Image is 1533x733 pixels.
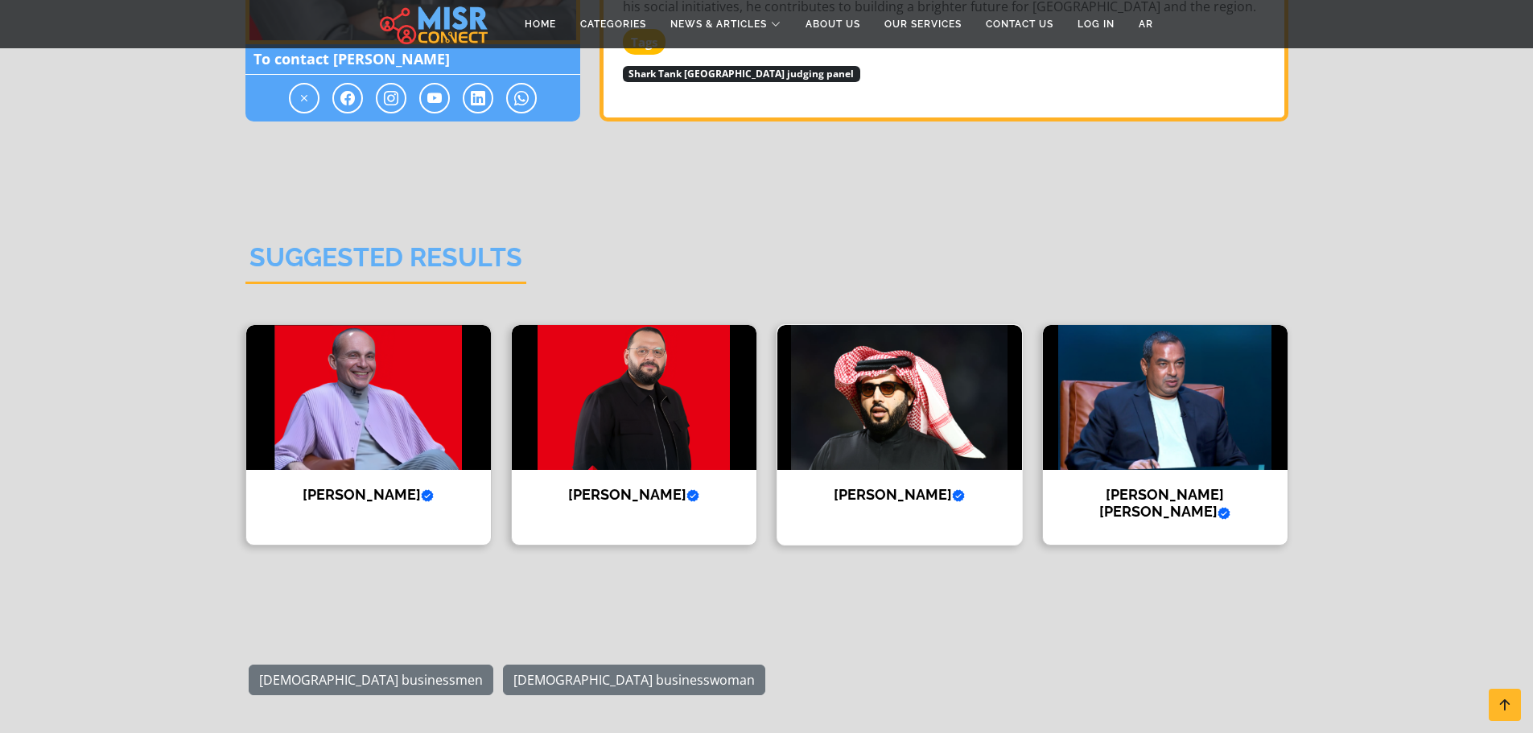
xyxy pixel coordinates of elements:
[658,9,793,39] a: News & Articles
[568,9,658,39] a: Categories
[503,665,765,695] a: [DEMOGRAPHIC_DATA] businesswoman
[524,486,744,504] h4: [PERSON_NAME]
[249,665,493,695] a: [DEMOGRAPHIC_DATA] businessmen
[1127,9,1165,39] a: AR
[501,324,767,546] a: Abdullah Salam [PERSON_NAME]
[686,489,699,502] svg: Verified account
[670,17,767,31] span: News & Articles
[777,325,1022,470] img: Turki Al Sheikh
[245,44,580,75] span: To contact [PERSON_NAME]
[952,489,965,502] svg: Verified account
[421,489,434,502] svg: Verified account
[767,324,1032,546] a: Turki Al Sheikh [PERSON_NAME]
[872,9,974,39] a: Our Services
[1055,486,1275,521] h4: [PERSON_NAME] [PERSON_NAME]
[1043,325,1288,470] img: Mohamed Ismail Mansour
[793,9,872,39] a: About Us
[1032,324,1298,546] a: Mohamed Ismail Mansour [PERSON_NAME] [PERSON_NAME]
[512,325,756,470] img: Abdullah Salam
[789,486,1010,504] h4: [PERSON_NAME]
[236,324,501,546] a: Mohamed Farouk [PERSON_NAME]
[380,4,488,44] img: main.misr_connect
[623,64,861,81] a: Shark Tank [GEOGRAPHIC_DATA] judging panel
[1218,507,1230,520] svg: Verified account
[623,66,861,82] span: Shark Tank [GEOGRAPHIC_DATA] judging panel
[246,325,491,470] img: Mohamed Farouk
[974,9,1065,39] a: Contact Us
[245,242,526,283] h2: Suggested Results
[513,9,568,39] a: Home
[1065,9,1127,39] a: Log in
[258,486,479,504] h4: [PERSON_NAME]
